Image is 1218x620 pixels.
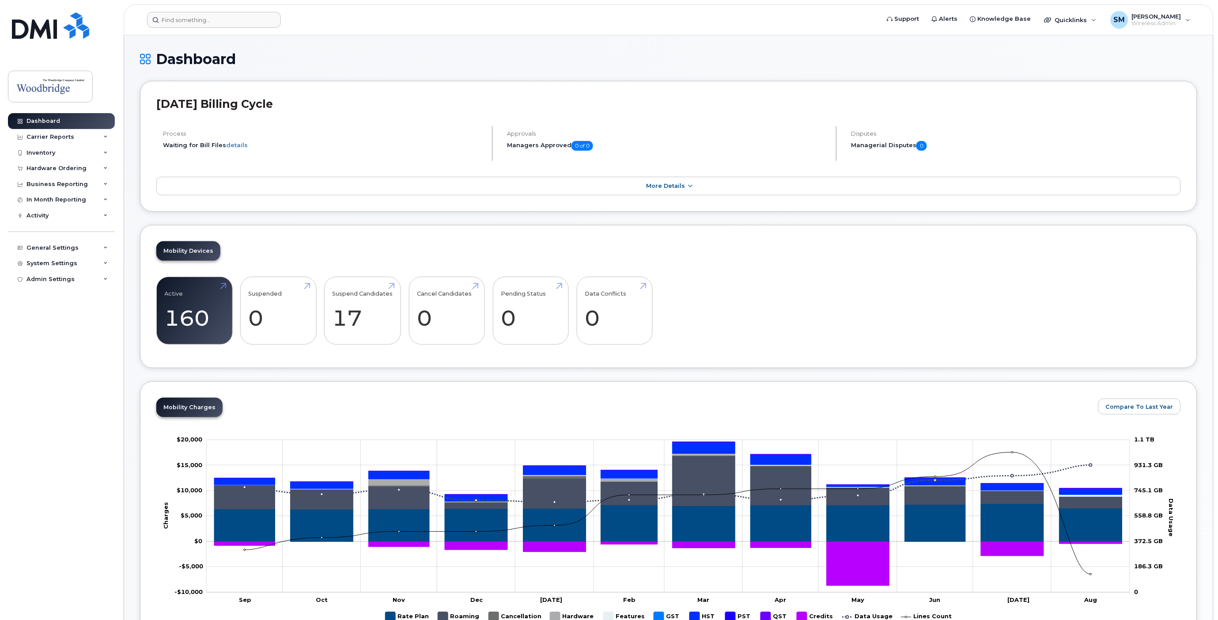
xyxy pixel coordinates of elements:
[1135,461,1163,468] tspan: 931.3 GB
[501,281,560,340] a: Pending Status 0
[177,436,202,443] tspan: $20,000
[393,596,405,603] tspan: Nov
[156,241,220,261] a: Mobility Devices
[1084,596,1097,603] tspan: Aug
[1135,537,1163,544] tspan: 372.5 GB
[177,461,202,468] g: $0
[239,596,251,603] tspan: Sep
[646,183,685,189] span: More Details
[698,596,710,603] tspan: Mar
[1008,596,1030,603] tspan: [DATE]
[163,502,170,529] tspan: Charges
[1135,436,1155,443] tspan: 1.1 TB
[214,504,1122,542] g: Rate Plan
[156,97,1181,110] h2: [DATE] Billing Cycle
[177,487,202,494] g: $0
[1168,498,1175,536] tspan: Data Usage
[417,281,477,340] a: Cancel Candidates 0
[1135,563,1163,570] tspan: 186.3 GB
[1135,487,1163,494] tspan: 745.1 GB
[1135,512,1163,519] tspan: 558.8 GB
[775,596,787,603] tspan: Apr
[174,588,203,595] tspan: -$10,000
[163,130,484,137] h4: Process
[540,596,562,603] tspan: [DATE]
[174,588,203,595] g: $0
[851,130,1181,137] h4: Disputes
[624,596,636,603] tspan: Feb
[177,436,202,443] g: $0
[507,141,828,151] h5: Managers Approved
[585,281,644,340] a: Data Conflicts 0
[177,461,202,468] tspan: $15,000
[181,512,202,519] g: $0
[916,141,927,151] span: 0
[181,512,202,519] tspan: $5,000
[571,141,593,151] span: 0 of 0
[249,281,308,340] a: Suspended 0
[140,51,1197,67] h1: Dashboard
[316,596,328,603] tspan: Oct
[1098,399,1181,415] button: Compare To Last Year
[851,596,864,603] tspan: May
[214,456,1122,509] g: Roaming
[851,141,1181,151] h5: Managerial Disputes
[156,398,223,417] a: Mobility Charges
[226,141,248,148] a: details
[179,563,203,570] g: $0
[179,563,203,570] tspan: -$5,000
[333,281,393,340] a: Suspend Candidates 17
[163,141,484,149] li: Waiting for Bill Files
[1106,403,1173,411] span: Compare To Last Year
[194,537,202,544] tspan: $0
[470,596,483,603] tspan: Dec
[507,130,828,137] h4: Approvals
[1135,588,1139,595] tspan: 0
[177,487,202,494] tspan: $10,000
[165,281,224,340] a: Active 160
[930,596,941,603] tspan: Jun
